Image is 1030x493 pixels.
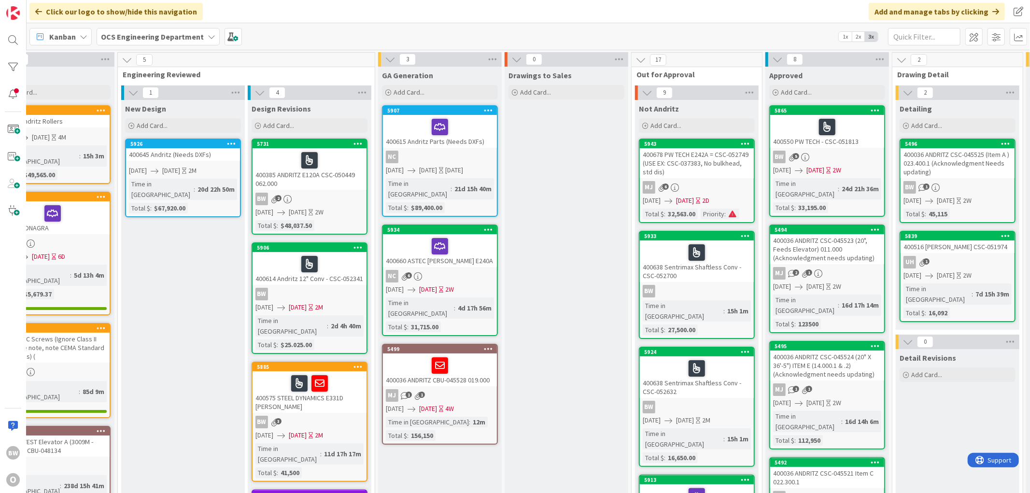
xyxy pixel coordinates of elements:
div: 5865 [770,106,884,115]
span: : [664,452,665,463]
span: : [454,303,455,313]
span: 2 [793,269,799,276]
span: [DATE] [289,207,307,217]
span: : [79,151,81,161]
div: uh [903,256,916,268]
span: [DATE] [773,282,791,292]
span: [DATE] [255,302,273,312]
span: 1 [923,183,930,190]
span: 1 [406,392,412,398]
span: : [277,339,278,350]
div: 112,950 [796,435,823,446]
span: : [79,386,80,397]
div: BW [6,446,20,460]
div: BW [640,401,754,413]
div: 5494 [770,225,884,234]
div: 400575 STEEL DYNAMICS E331D [PERSON_NAME] [253,371,367,413]
div: 5934400660 ASTEC [PERSON_NAME] E240A [383,225,497,267]
div: Time in [GEOGRAPHIC_DATA] [129,179,194,200]
span: Add Card... [911,121,942,130]
div: Total $ [643,324,664,335]
div: 32,563.00 [665,209,698,219]
span: 2 [275,195,282,201]
span: [DATE] [289,430,307,440]
span: : [794,202,796,213]
div: 2d 4h 40m [328,321,364,331]
span: 8 [787,54,803,65]
div: 31,715.00 [409,322,441,332]
span: [DATE] [129,166,147,176]
div: 400678 PW TECH E242A = CSC-052749 (USE EX: CSC-037383, No bulkhead, std dis) [640,148,754,178]
div: 5839400516 [PERSON_NAME] CSC-051974 [901,232,1015,253]
span: New Design [125,104,166,113]
div: Total $ [386,430,407,441]
div: 156,150 [409,430,436,441]
div: 5499 [383,345,497,353]
div: 5934 [387,226,497,233]
div: Total $ [386,202,407,213]
div: BW [255,193,268,205]
div: 400385 ANDRITZ E120A CSC-050449 062.000 [253,148,367,190]
div: 5494400036 ANDRITZ CSC-045523 (20", Feeds Elevator) 011.000 (Acknowledgment needs updating) [770,225,884,264]
div: Time in [GEOGRAPHIC_DATA] [643,428,723,450]
div: 5926 [130,141,240,147]
div: 5495 [770,342,884,351]
div: Priority [701,209,724,219]
span: 3 [275,418,282,424]
div: MJ [773,267,786,280]
div: 6D [58,252,65,262]
div: $5,679.37 [21,289,54,299]
span: 1 [142,87,159,99]
div: 5885400575 STEEL DYNAMICS E331D [PERSON_NAME] [253,363,367,413]
div: 5496 [905,141,1015,147]
span: : [723,434,725,444]
div: 15h 1m [725,306,751,316]
div: 24d 21h 36m [839,183,881,194]
div: NC [386,151,398,163]
span: : [724,209,726,219]
span: [DATE] [903,270,921,281]
div: 2M [188,166,197,176]
span: 3 [399,54,416,65]
div: $25.025.00 [278,339,314,350]
div: 5839 [901,232,1015,240]
span: [DATE] [386,404,404,414]
div: 2M [315,430,323,440]
span: 17 [650,54,666,66]
span: [DATE] [289,302,307,312]
span: 1 [806,386,812,392]
span: Kanban [49,31,76,42]
div: 5731 [253,140,367,148]
div: 5924400638 Sentrimax Shaftless Conv - CSC-052632 [640,348,754,398]
span: [DATE] [773,398,791,408]
div: 45,115 [926,209,950,219]
div: 5731400385 ANDRITZ E120A CSC-050449 062.000 [253,140,367,190]
span: [DATE] [903,196,921,206]
div: 7d 15h 39m [973,289,1012,299]
span: : [194,184,195,195]
span: [DATE] [643,415,661,425]
div: 20d 22h 50m [195,184,237,195]
span: 2x [852,32,865,42]
div: 5943 [640,140,754,148]
span: [DATE] [419,284,437,295]
div: 400638 Sentrimax Shaftless Conv - CSC-052700 [640,240,754,282]
span: : [794,319,796,329]
div: 5d 13h 4m [71,270,107,281]
div: 27,500.00 [665,324,698,335]
span: Add Card... [263,121,294,130]
div: 16,092 [926,308,950,318]
div: O [6,473,20,487]
div: Total $ [255,467,277,478]
div: Time in [GEOGRAPHIC_DATA] [773,178,838,199]
span: : [407,322,409,332]
span: Detailing [900,104,932,113]
div: Total $ [129,203,150,213]
span: [DATE] [676,415,694,425]
span: 3x [865,32,878,42]
span: : [925,308,926,318]
span: : [277,467,278,478]
div: Total $ [903,308,925,318]
div: 5492 [775,459,884,466]
div: NC [383,151,497,163]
